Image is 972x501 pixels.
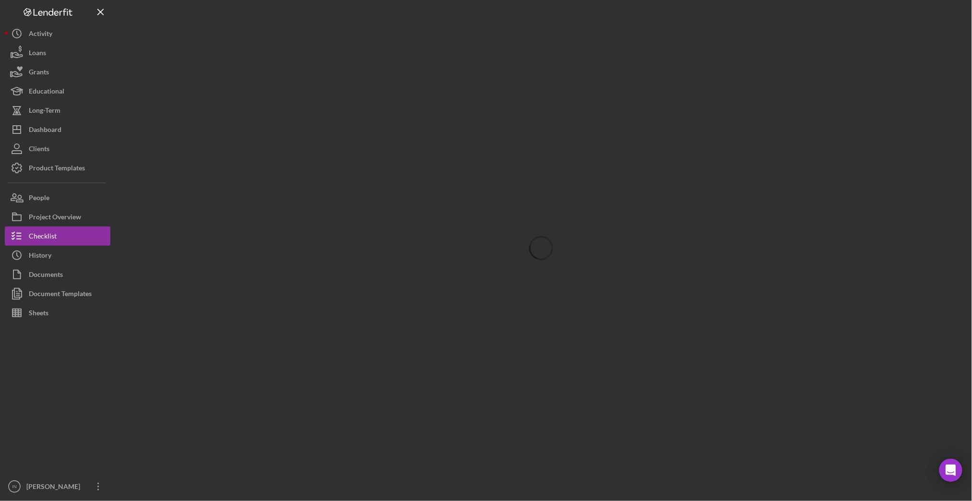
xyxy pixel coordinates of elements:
button: History [5,246,110,265]
div: People [29,188,49,210]
div: Project Overview [29,207,81,229]
div: Educational [29,82,64,103]
div: Product Templates [29,158,85,180]
div: Documents [29,265,63,286]
div: [PERSON_NAME] [24,477,86,499]
div: History [29,246,51,267]
button: Product Templates [5,158,110,178]
div: Document Templates [29,284,92,306]
div: Activity [29,24,52,46]
button: Sheets [5,303,110,322]
text: IN [12,484,17,489]
div: Checklist [29,227,57,248]
button: People [5,188,110,207]
button: Checklist [5,227,110,246]
div: Long-Term [29,101,60,122]
button: IN[PERSON_NAME] [5,477,110,496]
button: Clients [5,139,110,158]
div: Grants [29,62,49,84]
button: Long-Term [5,101,110,120]
button: Loans [5,43,110,62]
div: Open Intercom Messenger [939,459,962,482]
div: Sheets [29,303,48,325]
button: Dashboard [5,120,110,139]
button: Grants [5,62,110,82]
button: Documents [5,265,110,284]
button: Educational [5,82,110,101]
button: Activity [5,24,110,43]
div: Clients [29,139,49,161]
button: Project Overview [5,207,110,227]
div: Dashboard [29,120,61,142]
div: Loans [29,43,46,65]
button: Document Templates [5,284,110,303]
